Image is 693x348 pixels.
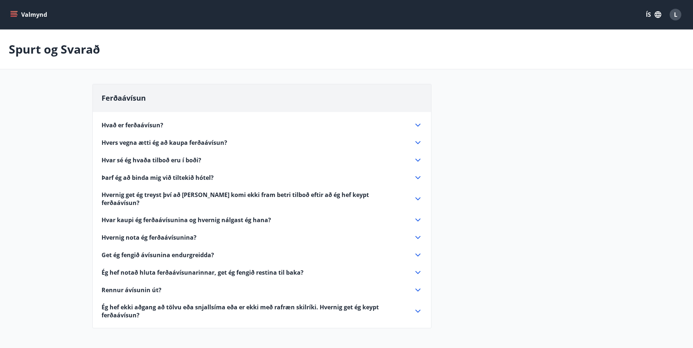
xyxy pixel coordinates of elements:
[102,216,422,224] div: Hvar kaupi ég ferðaávísunina og hvernig nálgast ég hana?
[102,286,161,294] span: Rennur ávísunin út?
[9,8,50,21] button: menu
[102,121,422,129] div: Hvað er ferðaávísun?
[667,6,684,23] button: L
[102,251,214,259] span: Get ég fengið ávísunina endurgreidda?
[102,174,214,182] span: Þarf ég að binda mig við tiltekið hótel?
[674,11,677,19] span: L
[9,41,100,57] p: Spurt og Svarað
[102,216,271,224] span: Hvar kaupi ég ferðaávísunina og hvernig nálgast ég hana?
[102,139,227,147] span: Hvers vegna ætti ég að kaupa ferðaávísun?
[102,156,201,164] span: Hvar sé ég hvaða tilboð eru í boði?
[102,303,405,319] span: Ég hef ekki aðgang að tölvu eða snjallsíma eða er ekki með rafræn skilríki. Hvernig get ég keypt ...
[102,303,422,319] div: Ég hef ekki aðgang að tölvu eða snjallsíma eða er ekki með rafræn skilríki. Hvernig get ég keypt ...
[102,286,422,294] div: Rennur ávísunin út?
[102,121,163,129] span: Hvað er ferðaávísun?
[102,191,422,207] div: Hvernig get ég treyst því að [PERSON_NAME] komi ekki fram betri tilboð eftir að ég hef keypt ferð...
[102,93,146,103] span: Ferðaávísun
[102,233,422,242] div: Hvernig nota ég ferðaávísunina?
[102,268,304,277] span: Ég hef notað hluta ferðaávísunarinnar, get ég fengið restina til baka?
[102,268,422,277] div: Ég hef notað hluta ferðaávísunarinnar, get ég fengið restina til baka?
[102,173,422,182] div: Þarf ég að binda mig við tiltekið hótel?
[642,8,665,21] button: ÍS
[102,191,405,207] span: Hvernig get ég treyst því að [PERSON_NAME] komi ekki fram betri tilboð eftir að ég hef keypt ferð...
[102,156,422,165] div: Hvar sé ég hvaða tilboð eru í boði?
[102,251,422,259] div: Get ég fengið ávísunina endurgreidda?
[102,138,422,147] div: Hvers vegna ætti ég að kaupa ferðaávísun?
[102,233,197,241] span: Hvernig nota ég ferðaávísunina?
